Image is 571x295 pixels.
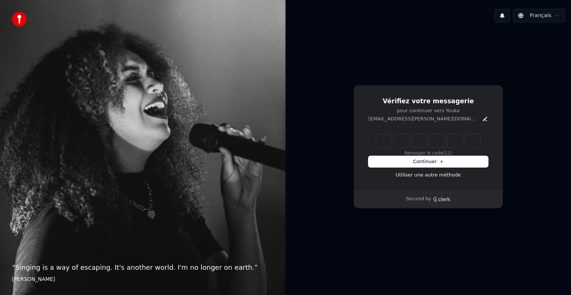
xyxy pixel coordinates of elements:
p: pour continuer vers Youka [368,107,488,114]
a: Clerk logo [433,197,451,202]
button: Continuer [368,156,488,167]
a: Utiliser une autre méthode [396,172,461,178]
p: “ Singing is a way of escaping. It's another world. I'm no longer on earth. ” [12,262,274,273]
p: [EMAIL_ADDRESS][PERSON_NAME][DOMAIN_NAME] [368,116,479,122]
h1: Vérifiez votre messagerie [368,97,488,106]
img: youka [12,12,27,27]
button: Edit [482,116,488,122]
span: Continuer [413,158,443,165]
p: Secured by [406,196,431,202]
footer: [PERSON_NAME] [12,276,274,283]
input: Enter verification code [376,134,480,147]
